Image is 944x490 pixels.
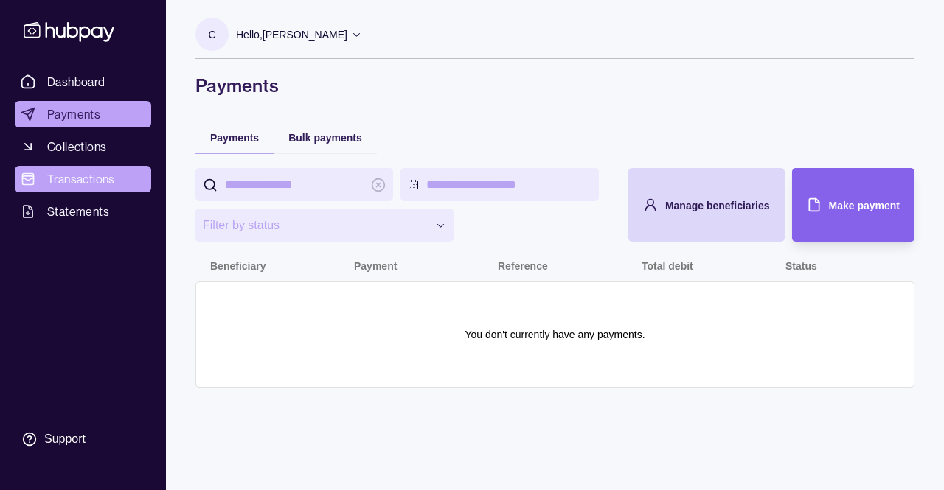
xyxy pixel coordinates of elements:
p: Status [785,260,817,272]
span: Transactions [47,170,115,188]
a: Support [15,424,151,455]
a: Statements [15,198,151,225]
span: Payments [210,132,259,144]
span: Manage beneficiaries [665,200,770,211]
p: Total debit [642,260,693,272]
a: Collections [15,133,151,160]
p: Beneficiary [210,260,265,272]
span: Bulk payments [288,132,362,144]
a: Transactions [15,166,151,192]
span: Dashboard [47,73,105,91]
a: Dashboard [15,69,151,95]
span: Collections [47,138,106,155]
span: Make payment [829,200,900,211]
input: search [225,168,364,201]
h1: Payments [195,74,914,97]
p: Payment [354,260,397,272]
span: Payments [47,105,100,123]
p: Hello, [PERSON_NAME] [236,27,347,43]
button: Make payment [792,168,914,242]
p: You don't currently have any payments. [465,326,645,343]
a: Payments [15,101,151,127]
div: Support [44,431,86,447]
span: Statements [47,203,109,220]
p: Reference [498,260,548,272]
p: C [208,27,215,43]
button: Manage beneficiaries [628,168,785,242]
